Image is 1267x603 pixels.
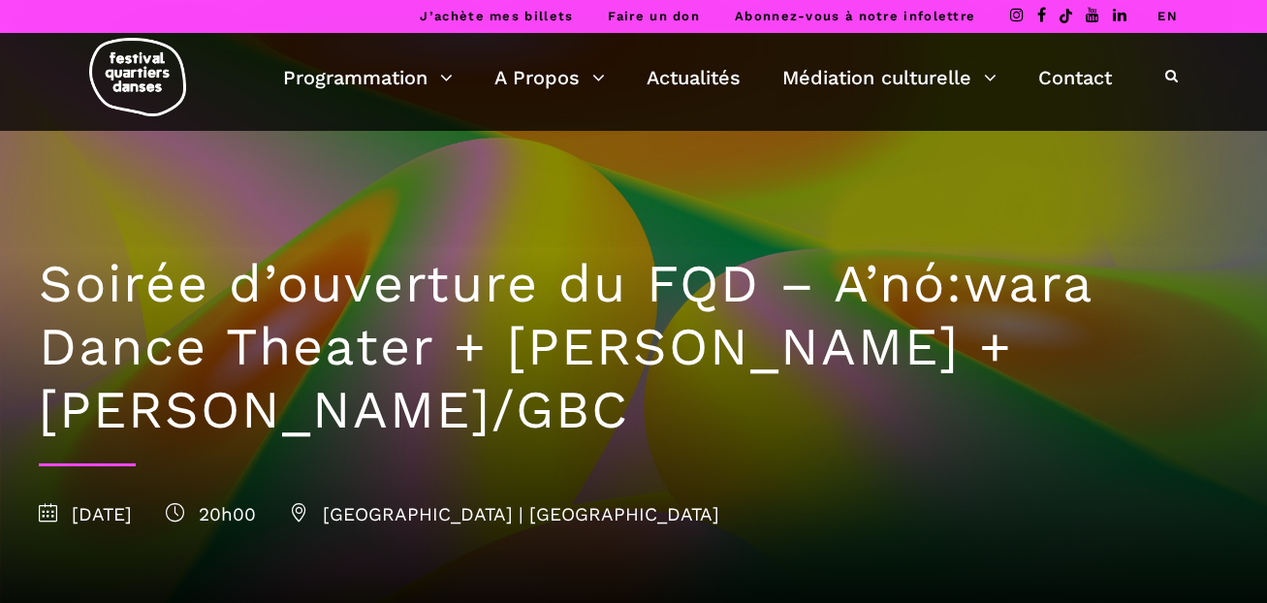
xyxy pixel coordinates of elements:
a: A Propos [494,61,605,94]
a: EN [1157,9,1178,23]
h1: Soirée d’ouverture du FQD – A’nó:wara Dance Theater + [PERSON_NAME] + [PERSON_NAME]/GBC [39,253,1228,441]
img: logo-fqd-med [89,38,186,116]
span: [GEOGRAPHIC_DATA] | [GEOGRAPHIC_DATA] [290,503,719,525]
a: Actualités [647,61,741,94]
span: 20h00 [166,503,256,525]
a: Abonnez-vous à notre infolettre [735,9,975,23]
a: Programmation [283,61,453,94]
a: Contact [1038,61,1112,94]
a: Médiation culturelle [782,61,997,94]
a: Faire un don [608,9,700,23]
a: J’achète mes billets [420,9,573,23]
span: [DATE] [39,503,132,525]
